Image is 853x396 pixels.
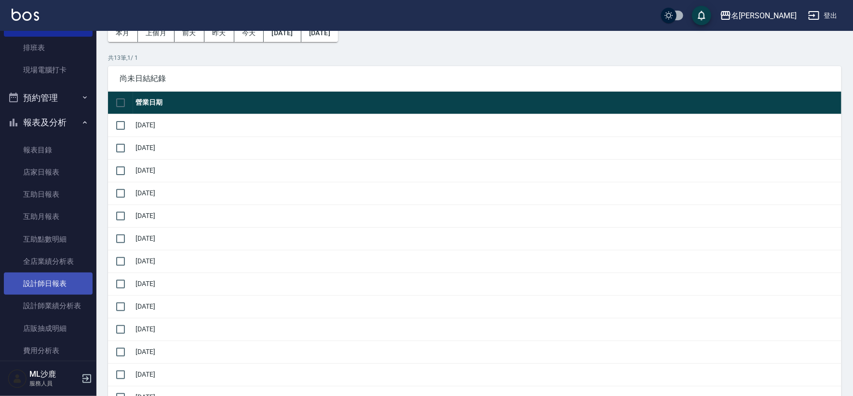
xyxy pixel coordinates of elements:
[4,183,93,205] a: 互助日報表
[133,92,841,114] th: 營業日期
[4,161,93,183] a: 店家日報表
[692,6,711,25] button: save
[301,24,338,42] button: [DATE]
[234,24,264,42] button: 今天
[264,24,301,42] button: [DATE]
[133,273,841,295] td: [DATE]
[108,54,841,62] p: 共 13 筆, 1 / 1
[4,273,93,295] a: 設計師日報表
[29,369,79,379] h5: ML沙鹿
[133,363,841,386] td: [DATE]
[29,379,79,388] p: 服務人員
[4,59,93,81] a: 現場電腦打卡
[4,317,93,340] a: 店販抽成明細
[731,10,797,22] div: 名[PERSON_NAME]
[133,295,841,318] td: [DATE]
[4,250,93,273] a: 全店業績分析表
[133,318,841,341] td: [DATE]
[175,24,204,42] button: 前天
[133,114,841,137] td: [DATE]
[4,295,93,317] a: 設計師業績分析表
[133,159,841,182] td: [DATE]
[4,340,93,362] a: 費用分析表
[108,24,138,42] button: 本月
[8,369,27,388] img: Person
[120,74,830,83] span: 尚未日結紀錄
[138,24,175,42] button: 上個月
[12,9,39,21] img: Logo
[4,228,93,250] a: 互助點數明細
[133,227,841,250] td: [DATE]
[4,110,93,135] button: 報表及分析
[133,182,841,205] td: [DATE]
[204,24,234,42] button: 昨天
[4,37,93,59] a: 排班表
[4,85,93,110] button: 預約管理
[133,205,841,227] td: [DATE]
[133,137,841,159] td: [DATE]
[4,205,93,228] a: 互助月報表
[804,7,841,25] button: 登出
[716,6,800,26] button: 名[PERSON_NAME]
[4,139,93,161] a: 報表目錄
[133,250,841,273] td: [DATE]
[133,341,841,363] td: [DATE]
